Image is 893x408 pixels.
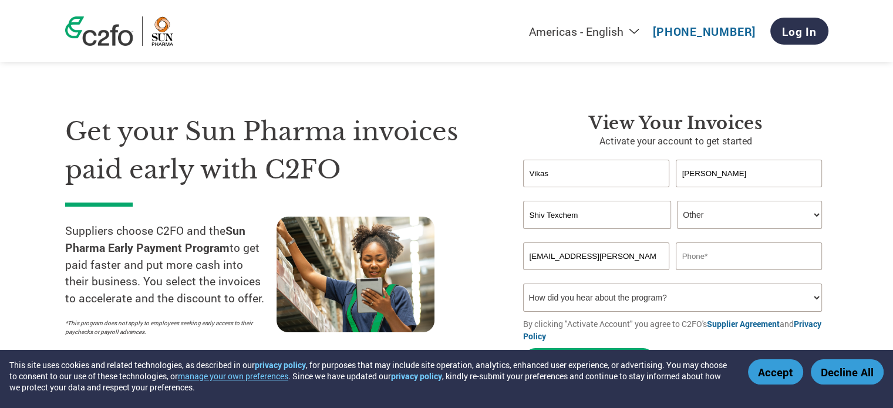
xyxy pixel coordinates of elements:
input: Phone* [676,242,823,270]
a: privacy policy [255,359,306,370]
div: Inavlid Email Address [523,271,670,279]
input: Invalid Email format [523,242,670,270]
p: By clicking "Activate Account" you agree to C2FO's and [523,318,828,342]
a: privacy policy [391,370,442,382]
button: Accept [748,359,803,385]
strong: Sun Pharma Early Payment Program [65,223,245,255]
p: *This program does not apply to employees seeking early access to their paychecks or payroll adva... [65,319,265,336]
h1: Get your Sun Pharma invoices paid early with C2FO [65,113,488,188]
img: c2fo logo [65,16,133,46]
input: Last Name* [676,160,823,187]
select: Title/Role [677,201,822,229]
div: Invalid first name or first name is too long [523,188,670,196]
div: Inavlid Phone Number [676,271,823,279]
a: Log In [770,18,828,45]
input: First Name* [523,160,670,187]
button: Decline All [811,359,884,385]
img: Sun Pharma [151,16,173,46]
img: supply chain worker [277,217,434,332]
button: manage your own preferences [178,370,288,382]
button: Activate Account [523,348,655,372]
a: [PHONE_NUMBER] [653,24,756,39]
div: Invalid company name or company name is too long [523,230,823,238]
a: Privacy Policy [523,318,821,342]
input: Your company name* [523,201,671,229]
p: Suppliers choose C2FO and the to get paid faster and put more cash into their business. You selec... [65,222,277,307]
h3: View Your Invoices [523,113,828,134]
div: This site uses cookies and related technologies, as described in our , for purposes that may incl... [9,359,731,393]
a: Supplier Agreement [707,318,780,329]
p: Activate your account to get started [523,134,828,148]
div: Invalid last name or last name is too long [676,188,823,196]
